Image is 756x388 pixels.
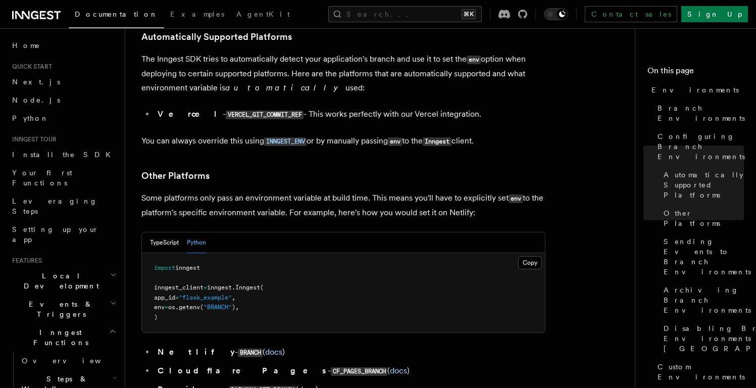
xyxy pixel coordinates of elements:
a: Disabling Branch Environments in [GEOGRAPHIC_DATA] [660,319,744,358]
a: Environments [647,81,744,99]
span: Quick start [8,63,52,71]
span: Python [12,114,49,122]
a: Automatically Supported Platforms [141,30,292,44]
a: Install the SDK [8,145,119,164]
button: Local Development [8,267,119,295]
a: Node.js [8,91,119,109]
span: . [232,284,235,291]
span: os. [168,304,179,311]
span: Leveraging Steps [12,197,97,215]
a: Contact sales [585,6,677,22]
p: The Inngest SDK tries to automatically detect your application's branch and use it to set the opt... [141,52,545,95]
a: Overview [18,352,119,370]
a: Archiving Branch Environments [660,281,744,319]
span: Other Platforms [664,208,744,228]
span: Next.js [12,78,60,86]
span: ), [232,304,239,311]
span: ) [154,314,158,321]
a: docs [390,366,407,375]
a: Examples [164,3,230,27]
button: Python [187,232,206,253]
span: Install the SDK [12,151,117,159]
code: env [509,195,523,203]
a: INNGEST_ENV [264,136,307,145]
a: Next.js [8,73,119,91]
span: "BRANCH" [204,304,232,311]
span: Overview [22,357,126,365]
button: Toggle dark mode [544,8,568,20]
strong: Vercel [158,109,223,119]
a: Sign Up [681,6,748,22]
span: Setting up your app [12,225,99,244]
span: Node.js [12,96,60,104]
a: Configuring Branch Environments [653,127,744,166]
code: env [467,56,481,64]
span: ( [200,304,204,311]
span: Automatically Supported Platforms [664,170,744,200]
a: docs [265,347,282,357]
span: Inngest [235,284,260,291]
a: Custom Environments [653,358,744,386]
a: Home [8,36,119,55]
span: Configuring Branch Environments [658,131,745,162]
code: VERCEL_GIT_COMMIT_REF [226,111,304,119]
em: automatically [225,83,345,92]
button: Inngest Functions [8,323,119,352]
span: Archiving Branch Environments [664,285,751,315]
h4: On this page [647,65,744,81]
button: Search...⌘K [328,6,482,22]
a: Setting up your app [8,220,119,249]
code: BRANCH [238,349,263,357]
a: AgentKit [230,3,296,27]
button: TypeScript [150,232,179,253]
span: env [154,304,165,311]
code: env [388,137,402,146]
span: inngest [175,264,200,271]
li: - ( ) [155,345,545,360]
kbd: ⌘K [462,9,476,19]
a: Automatically Supported Platforms [660,166,744,204]
span: inngest [207,284,232,291]
span: app_id [154,294,175,301]
span: Your first Functions [12,169,72,187]
a: Sending Events to Branch Environments [660,232,744,281]
strong: Netlify [158,347,235,357]
span: Inngest Functions [8,327,109,348]
a: Leveraging Steps [8,192,119,220]
span: Features [8,257,42,265]
li: - - This works perfectly with our Vercel integration. [155,107,545,122]
code: Inngest [423,137,451,146]
p: You can always override this using or by manually passing to the client. [141,134,545,149]
a: Your first Functions [8,164,119,192]
span: Custom Environments [658,362,745,382]
a: Branch Environments [653,99,744,127]
span: inngest_client [154,284,204,291]
span: = [175,294,179,301]
button: Copy [518,256,542,269]
span: "flask_example" [179,294,232,301]
li: - ( ) [155,364,545,378]
span: Documentation [75,10,158,18]
span: getenv [179,304,200,311]
span: Home [12,40,40,51]
p: Some platforms only pass an environment variable at build time. This means you'll have to explici... [141,191,545,220]
span: Local Development [8,271,110,291]
a: Documentation [69,3,164,28]
span: Branch Environments [658,103,745,123]
span: Environments [651,85,739,95]
button: Events & Triggers [8,295,119,323]
span: Sending Events to Branch Environments [664,236,751,277]
code: CF_PAGES_BRANCH [331,367,387,376]
code: INNGEST_ENV [264,137,307,146]
span: Inngest tour [8,135,57,143]
span: ( [260,284,264,291]
span: Examples [170,10,224,18]
a: Other Platforms [141,169,210,183]
span: import [154,264,175,271]
span: = [165,304,168,311]
strong: Cloudflare Pages [158,366,328,375]
span: = [204,284,207,291]
span: , [232,294,235,301]
span: Events & Triggers [8,299,110,319]
a: Other Platforms [660,204,744,232]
